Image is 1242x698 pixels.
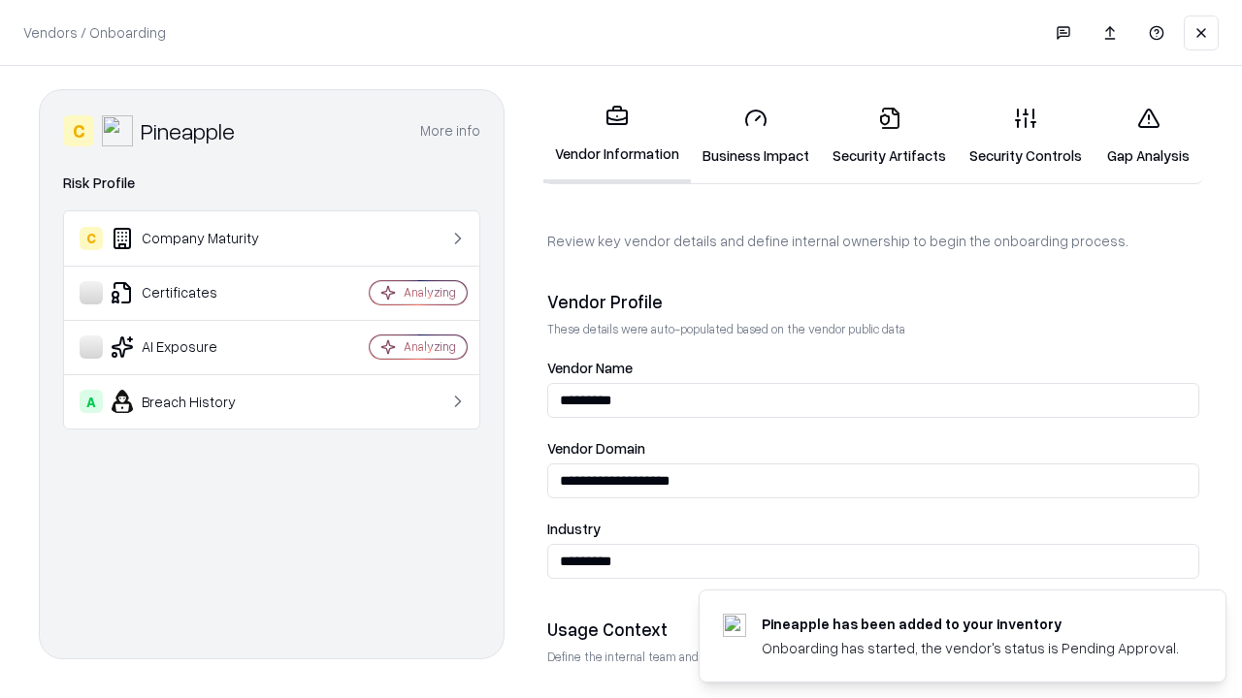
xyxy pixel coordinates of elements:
label: Vendor Name [547,361,1199,375]
a: Security Artifacts [821,91,958,181]
img: Pineapple [102,115,133,146]
div: C [80,227,103,250]
img: pineappleenergy.com [723,614,746,637]
div: Breach History [80,390,311,413]
div: Usage Context [547,618,1199,641]
a: Gap Analysis [1094,91,1203,181]
label: Industry [547,522,1199,536]
a: Business Impact [691,91,821,181]
a: Vendor Information [543,89,691,183]
div: Pineapple [141,115,235,146]
div: A [80,390,103,413]
p: Define the internal team and reason for using this vendor. This helps assess business relevance a... [547,649,1199,665]
div: Company Maturity [80,227,311,250]
div: C [63,115,94,146]
p: Review key vendor details and define internal ownership to begin the onboarding process. [547,231,1199,251]
div: Analyzing [404,284,456,301]
div: AI Exposure [80,335,311,359]
div: Pineapple has been added to your inventory [762,614,1179,634]
div: Risk Profile [63,172,480,195]
p: Vendors / Onboarding [23,22,166,43]
div: Analyzing [404,338,456,355]
div: Vendor Profile [547,290,1199,313]
button: More info [420,113,480,148]
div: Certificates [80,281,311,304]
a: Security Controls [958,91,1094,181]
p: These details were auto-populated based on the vendor public data [547,321,1199,337]
div: Onboarding has started, the vendor's status is Pending Approval. [762,638,1179,658]
label: Vendor Domain [547,441,1199,456]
